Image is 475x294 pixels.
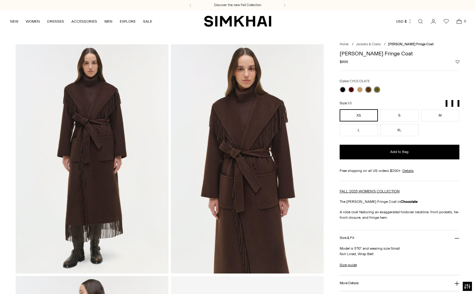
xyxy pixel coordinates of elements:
[396,15,412,28] button: USD $
[340,209,459,220] p: A robe coat featuring an exaggerated foldover neckline, front pockets, tie-front closure, and fri...
[340,281,359,285] h3: More Details
[340,189,400,193] a: FALL 2025 WOMEN'S COLLECTION
[380,124,419,136] button: XL
[143,15,152,28] a: SALE
[453,15,465,28] a: Open cart modal
[340,168,459,173] div: Free shipping on all US orders $200+
[340,59,348,65] span: $895
[340,42,459,47] nav: breadcrumbs
[204,15,271,27] a: SIMKHAI
[71,15,97,28] a: ACCESSORIES
[47,15,64,28] a: DRESSES
[340,262,357,268] a: Size guide
[10,15,18,28] a: NEW
[340,78,370,84] label: Color:
[414,15,427,28] a: Open search modal
[340,42,349,46] a: Home
[16,44,168,274] img: Carrie Fringe Coat
[390,149,409,154] span: Add to Bag
[402,168,414,173] a: Details
[350,79,370,83] span: CHOCOLATE
[340,236,354,240] h3: Size & Fit
[340,109,378,121] button: XS
[340,51,459,56] h1: [PERSON_NAME] Fringe Coat
[340,124,378,136] button: L
[171,44,324,274] img: Carrie Fringe Coat
[427,15,439,28] a: Go to the account page
[384,42,386,47] div: /
[462,18,468,24] span: 0
[456,60,459,64] button: Add to Wishlist
[340,246,459,257] p: Model is 5'10" and wearing size Small Not Lined, Wrap Belt
[356,42,381,46] a: Jackets & Coats
[401,199,418,204] strong: Chocolate
[340,145,459,159] button: Add to Bag
[340,100,352,106] label: Size:
[26,15,40,28] a: WOMEN
[388,42,434,46] span: [PERSON_NAME] Fringe Coat
[348,101,352,105] span: XS
[352,42,353,47] div: /
[440,15,452,28] a: Wishlist
[340,275,459,291] button: More Details
[380,109,419,121] button: S
[214,3,261,8] a: Discover the new Fall Collection
[104,15,112,28] a: MEN
[340,199,459,204] p: The [PERSON_NAME] Fringe Coat in
[421,109,459,121] button: M
[120,15,136,28] a: EXPLORE
[340,230,459,246] button: Size & Fit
